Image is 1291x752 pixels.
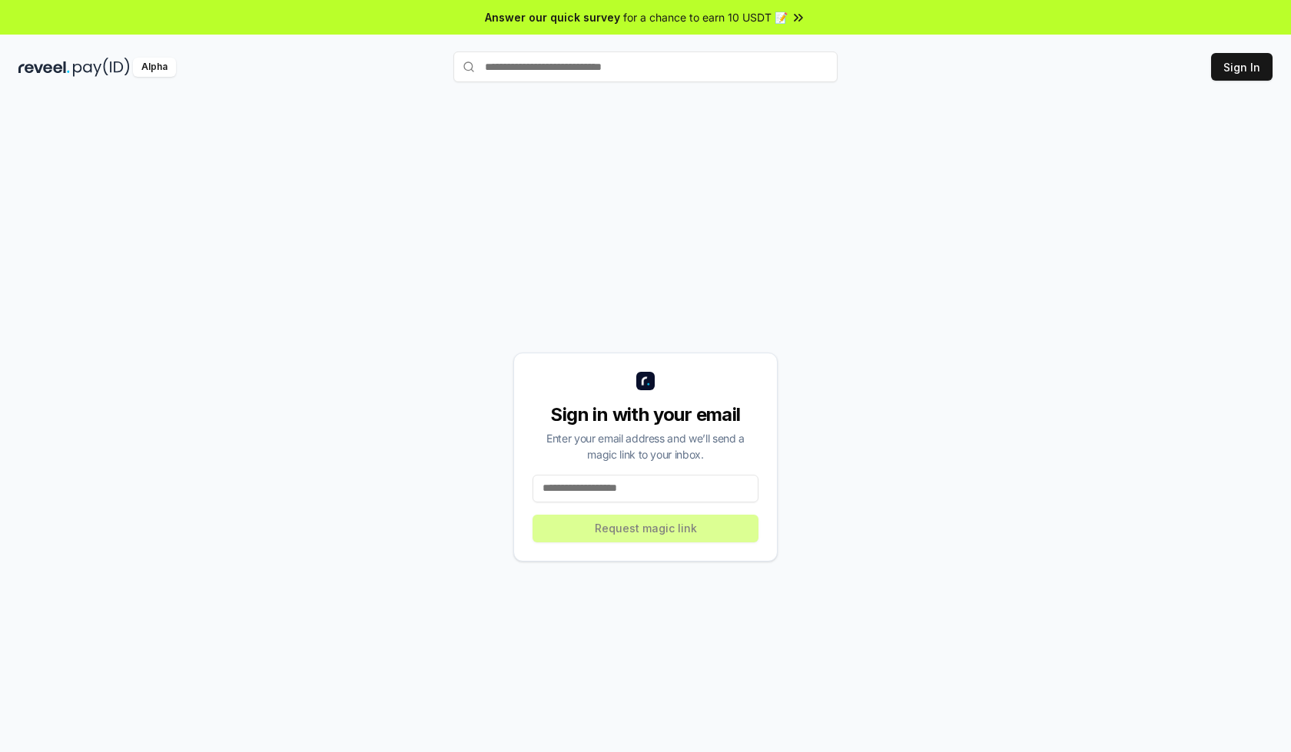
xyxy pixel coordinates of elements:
[485,9,620,25] span: Answer our quick survey
[73,58,130,77] img: pay_id
[636,372,655,390] img: logo_small
[133,58,176,77] div: Alpha
[1211,53,1273,81] button: Sign In
[533,430,758,462] div: Enter your email address and we’ll send a magic link to your inbox.
[18,58,70,77] img: reveel_dark
[623,9,788,25] span: for a chance to earn 10 USDT 📝
[533,403,758,427] div: Sign in with your email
